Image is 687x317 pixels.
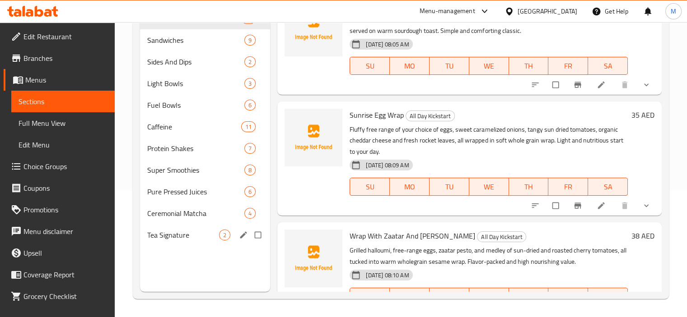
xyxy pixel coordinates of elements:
div: Sides And Dips [147,56,245,67]
span: SU [354,290,386,303]
button: MO [390,288,430,306]
a: Choice Groups [4,156,115,177]
button: SA [588,288,628,306]
a: Edit menu item [597,80,608,89]
span: 3 [245,79,255,88]
span: WE [473,180,505,193]
span: Sandwiches [147,35,245,46]
div: Pure Pressed Juices6 [140,181,271,202]
span: All Day Kickstart [406,111,454,121]
button: TU [430,178,469,196]
button: TH [509,178,549,196]
button: Branch-specific-item [568,75,589,95]
span: FR [552,180,584,193]
div: Super Smoothies8 [140,159,271,181]
button: FR [548,57,588,75]
span: M [671,6,676,16]
div: items [244,56,256,67]
span: Light Bowls [147,78,245,89]
span: Grocery Checklist [23,291,107,302]
span: Menu disclaimer [23,226,107,237]
span: [DATE] 08:09 AM [362,161,412,170]
span: Caffeine [147,121,242,132]
a: Edit Restaurant [4,26,115,47]
span: 6 [245,101,255,110]
nav: Menu sections [140,4,271,249]
a: Coverage Report [4,264,115,285]
span: TH [513,290,545,303]
button: SA [588,178,628,196]
div: Light Bowls3 [140,73,271,94]
a: Edit Menu [11,134,115,156]
button: WE [469,178,509,196]
span: SA [592,60,624,73]
img: Sunrise Egg Wrap [285,109,342,166]
a: Full Menu View [11,112,115,134]
p: Grilled halloumi, free-range eggs, zaatar pesto, and medley of sun-dried and roasted cherry tomat... [350,245,628,267]
span: 2 [245,58,255,66]
div: All Day Kickstart [477,231,526,242]
span: Select to update [547,197,566,214]
div: items [241,121,256,132]
span: Edit Restaurant [23,31,107,42]
div: items [244,35,256,46]
span: Branches [23,53,107,64]
span: TH [513,180,545,193]
h6: 35 AED [631,109,654,121]
span: MO [393,60,426,73]
button: sort-choices [525,196,547,216]
span: Wrap With Zaatar And [PERSON_NAME] [350,229,475,243]
span: FR [552,290,584,303]
span: 2 [220,231,230,239]
span: Sections [19,96,107,107]
span: Fuel Bowls [147,100,245,110]
svg: Show Choices [642,201,651,210]
span: 4 [245,209,255,218]
span: Tea Signature [147,230,220,240]
a: Menus [4,69,115,91]
span: MO [393,290,426,303]
span: TU [433,180,466,193]
button: TH [509,288,549,306]
button: delete [615,196,636,216]
span: SA [592,290,624,303]
h6: 38 AED [631,230,654,242]
p: Fluffy free range of your choice of eggs mixed with organic cheese, topped with touch of dried ba... [350,14,628,37]
span: TU [433,290,466,303]
span: Select to update [547,76,566,93]
span: 6 [245,188,255,196]
span: Ceremonial Matcha [147,208,245,219]
div: All Day Kickstart [406,110,455,121]
a: Promotions [4,199,115,221]
a: Grocery Checklist [4,285,115,307]
span: 8 [245,166,255,175]
span: SU [354,60,386,73]
span: SU [354,180,386,193]
a: Branches [4,47,115,69]
span: All Day Kickstart [477,232,526,242]
p: Fluffy free range of your choice of eggs, sweet caramelized onions, tangy sun dried tomatoes, org... [350,124,628,158]
div: Protein Shakes7 [140,138,271,159]
button: TU [430,57,469,75]
div: items [244,143,256,154]
span: Menus [25,74,107,85]
span: WE [473,290,505,303]
span: Super Smoothies [147,165,245,175]
span: Pure Pressed Juices [147,186,245,197]
span: WE [473,60,505,73]
div: Sides And Dips2 [140,51,271,73]
span: [DATE] 08:10 AM [362,271,412,280]
a: Sections [11,91,115,112]
div: items [219,230,230,240]
a: Edit menu item [597,201,608,210]
span: 11 [242,123,255,131]
button: Branch-specific-item [568,196,589,216]
span: [DATE] 08:05 AM [362,40,412,49]
button: SU [350,288,390,306]
button: SU [350,178,390,196]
